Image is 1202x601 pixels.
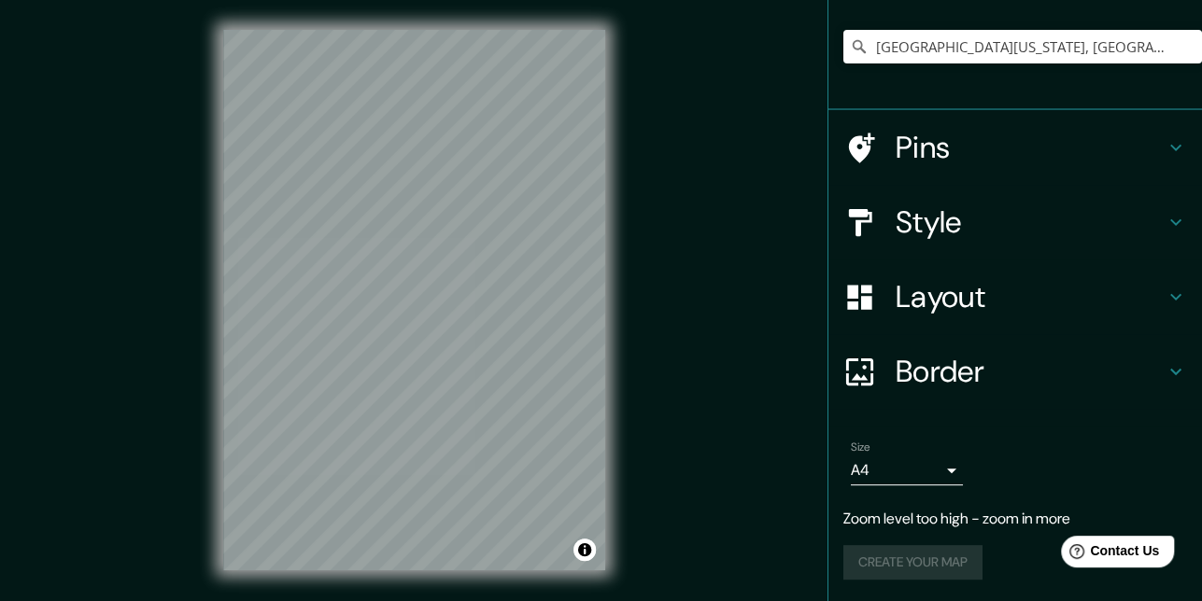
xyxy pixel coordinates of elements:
input: Pick your city or area [843,30,1202,63]
h4: Pins [896,129,1165,166]
div: Border [828,334,1202,409]
h4: Border [896,353,1165,390]
div: A4 [851,455,963,485]
button: Toggle attribution [573,538,596,561]
div: Pins [828,110,1202,185]
h4: Style [896,203,1165,241]
label: Size [851,440,870,455]
canvas: Map [223,30,605,570]
p: Zoom level too high - zoom in more [843,508,1187,530]
div: Style [828,185,1202,259]
div: Layout [828,259,1202,334]
iframe: Help widget launcher [1036,528,1181,580]
h4: Layout [896,278,1165,315]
